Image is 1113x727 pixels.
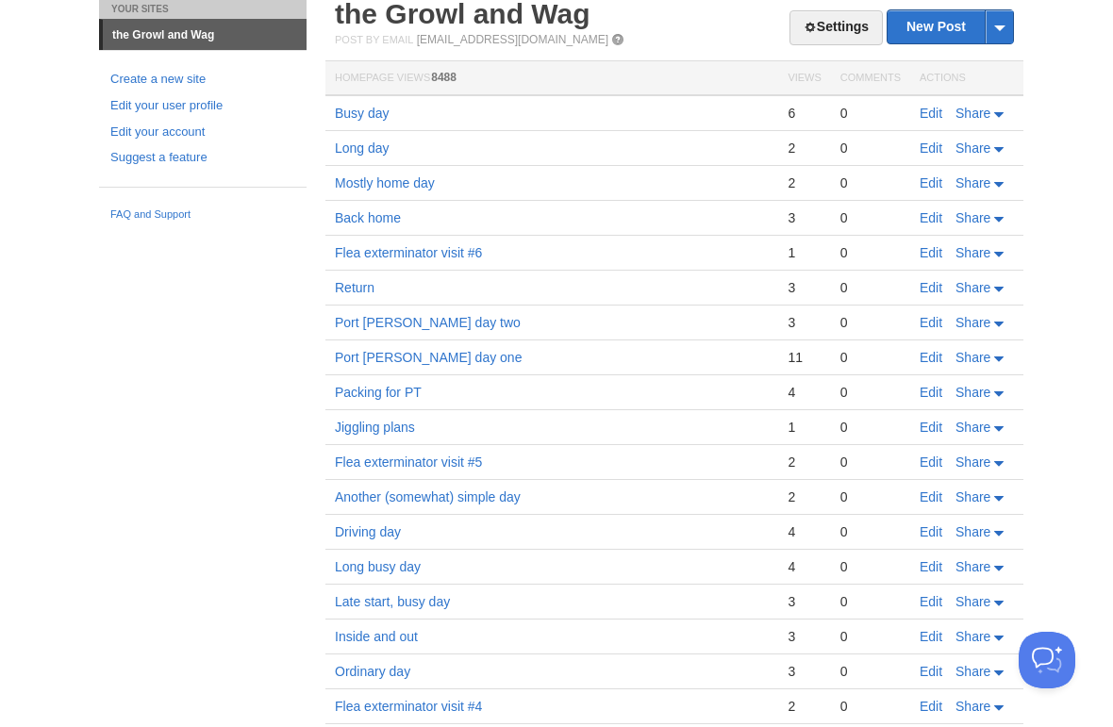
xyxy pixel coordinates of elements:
div: 0 [840,454,901,471]
div: 2 [788,699,821,716]
a: Edit your user profile [110,97,295,117]
a: Edit [920,700,942,715]
a: Driving day [335,525,401,540]
a: Back home [335,211,401,226]
div: 4 [788,559,821,576]
span: Share [955,211,990,226]
div: 2 [788,489,821,506]
a: Another (somewhat) simple day [335,490,521,505]
th: Actions [910,62,1023,97]
span: Share [955,490,990,505]
div: 0 [840,420,901,437]
a: Create a new site [110,71,295,91]
a: Busy day [335,107,390,122]
th: Homepage Views [325,62,778,97]
div: 6 [788,106,821,123]
a: Edit [920,630,942,645]
a: Mostly home day [335,176,435,191]
span: Share [955,525,990,540]
a: Port [PERSON_NAME] day two [335,316,521,331]
div: 3 [788,315,821,332]
div: 0 [840,699,901,716]
span: Share [955,595,990,610]
a: Flea exterminator visit #4 [335,700,482,715]
div: 3 [788,629,821,646]
a: Long busy day [335,560,421,575]
span: 8488 [431,72,457,85]
a: Suggest a feature [110,149,295,169]
a: Settings [789,11,883,46]
div: 0 [840,594,901,611]
a: Late start, busy day [335,595,450,610]
th: Views [778,62,830,97]
a: Packing for PT [335,386,422,401]
a: [EMAIL_ADDRESS][DOMAIN_NAME] [417,34,608,47]
a: Return [335,281,374,296]
a: Long day [335,141,390,157]
span: Share [955,176,990,191]
div: 0 [840,175,901,192]
div: 0 [840,280,901,297]
div: 0 [840,315,901,332]
a: Edit [920,595,942,610]
div: 0 [840,106,901,123]
a: Edit [920,560,942,575]
a: Edit your account [110,124,295,143]
a: Edit [920,176,942,191]
div: 1 [788,420,821,437]
span: Share [955,107,990,122]
a: New Post [888,11,1013,44]
span: Share [955,665,990,680]
div: 0 [840,524,901,541]
a: Edit [920,281,942,296]
a: Edit [920,525,942,540]
a: Edit [920,246,942,261]
div: 0 [840,559,901,576]
span: Share [955,351,990,366]
a: Flea exterminator visit #6 [335,246,482,261]
a: Edit [920,211,942,226]
span: Share [955,700,990,715]
a: Inside and out [335,630,418,645]
div: 2 [788,140,821,157]
span: Share [955,421,990,436]
a: Edit [920,351,942,366]
span: Share [955,455,990,471]
a: Edit [920,490,942,505]
div: 3 [788,210,821,227]
span: Share [955,141,990,157]
div: 4 [788,524,821,541]
div: 0 [840,664,901,681]
a: Flea exterminator visit #5 [335,455,482,471]
a: the Growl and Wag [103,21,307,51]
div: 11 [788,350,821,367]
div: 0 [840,245,901,262]
div: 0 [840,629,901,646]
a: FAQ and Support [110,207,295,224]
div: 3 [788,280,821,297]
div: 4 [788,385,821,402]
div: 0 [840,350,901,367]
div: 2 [788,454,821,471]
a: Edit [920,455,942,471]
span: Share [955,246,990,261]
a: Ordinary day [335,665,410,680]
div: 1 [788,245,821,262]
div: 0 [840,489,901,506]
a: Edit [920,141,942,157]
th: Comments [831,62,910,97]
a: Edit [920,421,942,436]
span: Share [955,316,990,331]
div: 3 [788,664,821,681]
div: 0 [840,210,901,227]
span: Post by Email [335,35,413,46]
div: 2 [788,175,821,192]
a: Edit [920,107,942,122]
iframe: Help Scout Beacon - Open [1019,633,1075,689]
a: Port [PERSON_NAME] day one [335,351,522,366]
span: Share [955,386,990,401]
div: 0 [840,385,901,402]
div: 3 [788,594,821,611]
div: 0 [840,140,901,157]
span: Share [955,560,990,575]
